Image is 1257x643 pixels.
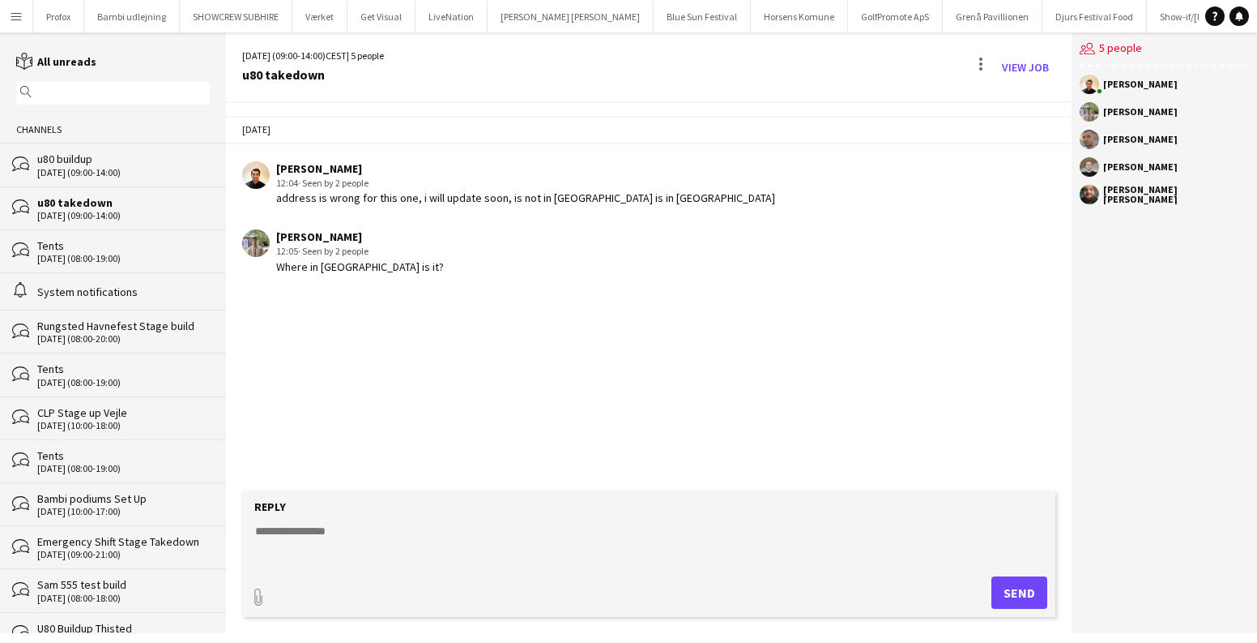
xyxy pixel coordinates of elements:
[37,577,210,592] div: Sam 555 test build
[37,167,210,178] div: [DATE] (09:00-14:00)
[37,405,210,420] div: CLP Stage up Vejle
[347,1,415,32] button: Get Visual
[415,1,488,32] button: LiveNation
[37,210,210,221] div: [DATE] (09:00-14:00)
[1103,185,1249,204] div: [PERSON_NAME] [PERSON_NAME]
[37,448,210,463] div: Tents
[298,245,369,257] span: · Seen by 2 people
[276,259,444,274] div: Where in [GEOGRAPHIC_DATA] is it?
[37,238,210,253] div: Tents
[298,177,369,189] span: · Seen by 2 people
[37,463,210,474] div: [DATE] (08:00-19:00)
[991,577,1047,609] button: Send
[276,176,775,191] div: 12:04
[1103,162,1178,172] div: [PERSON_NAME]
[84,1,180,32] button: Bambi udlejning
[1042,1,1147,32] button: Djurs Festival Food
[37,549,210,560] div: [DATE] (09:00-21:00)
[37,491,210,506] div: Bambi podiums Set Up
[37,420,210,431] div: [DATE] (10:00-18:00)
[1103,135,1178,144] div: [PERSON_NAME]
[242,67,384,82] div: u80 takedown
[37,253,210,264] div: [DATE] (08:00-19:00)
[37,333,210,345] div: [DATE] (08:00-20:00)
[37,534,210,549] div: Emergency Shift Stage Takedown
[943,1,1042,32] button: Grenå Pavillionen
[1080,32,1249,66] div: 5 people
[226,116,1072,144] div: [DATE]
[654,1,751,32] button: Blue Sun Festival
[751,1,848,32] button: Horsens Komune
[488,1,654,32] button: [PERSON_NAME] [PERSON_NAME]
[292,1,347,32] button: Værket
[37,506,210,517] div: [DATE] (10:00-17:00)
[1103,79,1178,89] div: [PERSON_NAME]
[37,362,210,376] div: Tents
[37,593,210,604] div: [DATE] (08:00-18:00)
[37,152,210,166] div: u80 buildup
[37,319,210,333] div: Rungsted Havnefest Stage build
[1103,107,1178,117] div: [PERSON_NAME]
[16,54,96,69] a: All unreads
[276,161,775,176] div: [PERSON_NAME]
[276,191,775,205] div: address is wrong for this one, i will update soon, is not in [GEOGRAPHIC_DATA] is in [GEOGRAPHIC_...
[33,1,84,32] button: Profox
[180,1,292,32] button: SHOWCREW SUBHIRE
[242,49,384,63] div: [DATE] (09:00-14:00) | 5 people
[276,244,444,259] div: 12:05
[37,377,210,388] div: [DATE] (08:00-19:00)
[326,49,347,62] span: CEST
[37,285,210,299] div: System notifications
[848,1,943,32] button: GolfPromote ApS
[37,621,210,636] div: U80 Buildup Thisted
[276,229,444,244] div: [PERSON_NAME]
[37,195,210,210] div: u80 takedown
[995,54,1055,80] a: View Job
[254,499,286,514] label: Reply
